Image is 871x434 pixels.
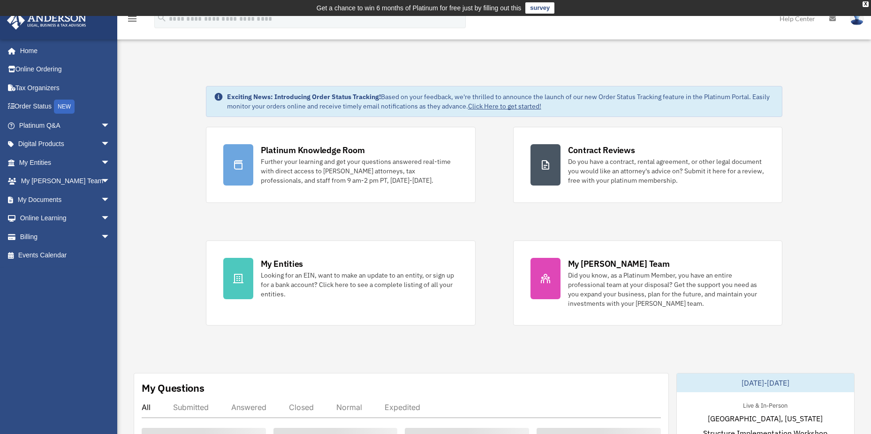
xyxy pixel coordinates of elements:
[261,144,365,156] div: Platinum Knowledge Room
[7,60,124,79] a: Online Ordering
[7,78,124,97] a: Tax Organizers
[7,246,124,265] a: Events Calendar
[468,102,541,110] a: Click Here to get started!
[261,271,458,299] div: Looking for an EIN, want to make an update to an entity, or sign up for a bank account? Click her...
[227,93,381,101] strong: Exciting News: Introducing Order Status Tracking!
[289,403,314,412] div: Closed
[7,190,124,209] a: My Documentsarrow_drop_down
[7,153,124,172] a: My Entitiesarrow_drop_down
[173,403,209,412] div: Submitted
[850,12,864,25] img: User Pic
[227,92,775,111] div: Based on your feedback, we're thrilled to announce the launch of our new Order Status Tracking fe...
[708,413,823,424] span: [GEOGRAPHIC_DATA], [US_STATE]
[568,258,670,270] div: My [PERSON_NAME] Team
[317,2,522,14] div: Get a chance to win 6 months of Platinum for free just by filling out this
[7,116,124,135] a: Platinum Q&Aarrow_drop_down
[142,381,204,395] div: My Questions
[568,157,765,185] div: Do you have a contract, rental agreement, or other legal document you would like an attorney's ad...
[7,41,120,60] a: Home
[101,227,120,247] span: arrow_drop_down
[863,1,869,7] div: close
[513,127,783,203] a: Contract Reviews Do you have a contract, rental agreement, or other legal document you would like...
[525,2,554,14] a: survey
[677,373,854,392] div: [DATE]-[DATE]
[7,227,124,246] a: Billingarrow_drop_down
[568,144,635,156] div: Contract Reviews
[101,190,120,209] span: arrow_drop_down
[101,172,120,191] span: arrow_drop_down
[336,403,362,412] div: Normal
[127,16,138,24] a: menu
[261,157,458,185] div: Further your learning and get your questions answered real-time with direct access to [PERSON_NAM...
[101,153,120,172] span: arrow_drop_down
[142,403,151,412] div: All
[127,13,138,24] i: menu
[7,135,124,154] a: Digital Productsarrow_drop_down
[7,209,124,228] a: Online Learningarrow_drop_down
[206,127,476,203] a: Platinum Knowledge Room Further your learning and get your questions answered real-time with dire...
[735,400,795,410] div: Live & In-Person
[101,116,120,135] span: arrow_drop_down
[101,135,120,154] span: arrow_drop_down
[4,11,89,30] img: Anderson Advisors Platinum Portal
[513,240,783,325] a: My [PERSON_NAME] Team Did you know, as a Platinum Member, you have an entire professional team at...
[385,403,420,412] div: Expedited
[7,172,124,191] a: My [PERSON_NAME] Teamarrow_drop_down
[101,209,120,228] span: arrow_drop_down
[54,100,75,114] div: NEW
[206,240,476,325] a: My Entities Looking for an EIN, want to make an update to an entity, or sign up for a bank accoun...
[231,403,266,412] div: Answered
[7,97,124,116] a: Order StatusNEW
[157,13,167,23] i: search
[261,258,303,270] div: My Entities
[568,271,765,308] div: Did you know, as a Platinum Member, you have an entire professional team at your disposal? Get th...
